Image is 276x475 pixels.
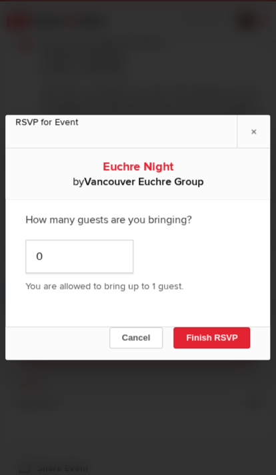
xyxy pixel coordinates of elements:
[15,115,250,129] div: RSVP for Event
[25,210,250,230] div: How many guests are you bringing?
[173,328,250,349] button: Finish RSVP
[25,175,250,189] div: by
[84,175,203,189] b: Vancouver Euchre Group
[25,159,250,175] div: Euchre Night
[237,115,271,148] a: ×
[25,280,250,294] p: You are allowed to bring up to 1 guest.
[109,328,163,349] button: Cancel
